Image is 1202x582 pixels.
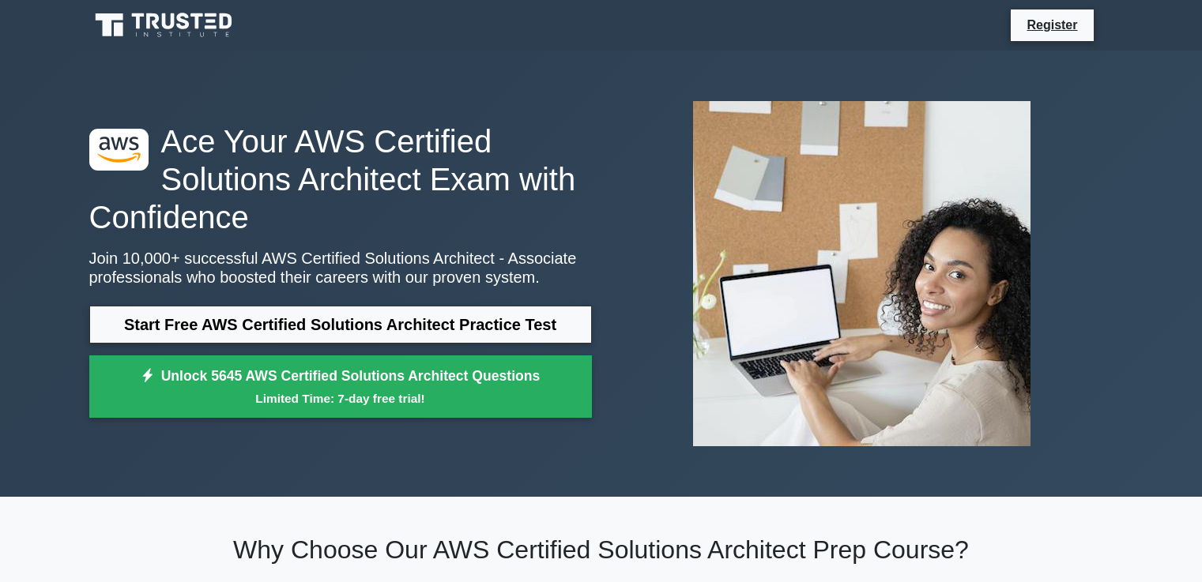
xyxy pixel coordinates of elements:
a: Start Free AWS Certified Solutions Architect Practice Test [89,306,592,344]
a: Register [1017,15,1087,35]
h1: Ace Your AWS Certified Solutions Architect Exam with Confidence [89,122,592,236]
h2: Why Choose Our AWS Certified Solutions Architect Prep Course? [89,535,1113,565]
small: Limited Time: 7-day free trial! [109,389,572,407]
a: Unlock 5645 AWS Certified Solutions Architect QuestionsLimited Time: 7-day free trial! [89,355,592,419]
p: Join 10,000+ successful AWS Certified Solutions Architect - Associate professionals who boosted t... [89,249,592,287]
